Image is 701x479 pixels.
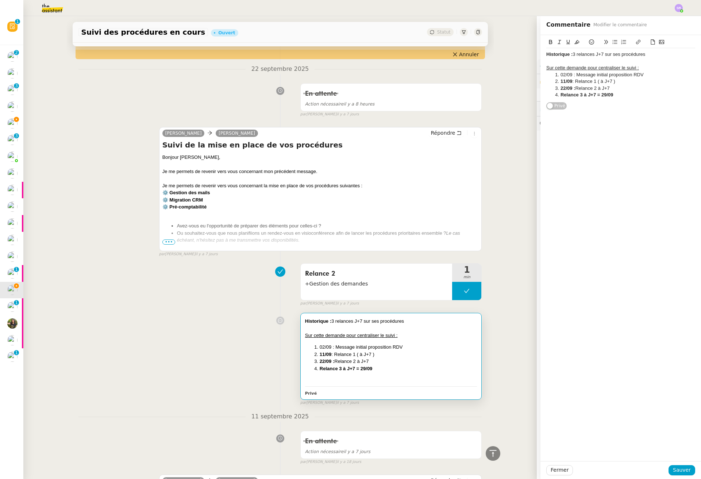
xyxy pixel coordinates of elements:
small: [PERSON_NAME] [159,251,218,257]
li: Relance 2 à J+7 [320,358,477,365]
span: Répondre [431,129,455,137]
span: 22 septembre 2025 [246,64,315,74]
img: svg [675,4,683,12]
small: [PERSON_NAME] [300,111,359,118]
img: users%2FpftfpH3HWzRMeZpe6E7kXDgO5SJ3%2Favatar%2Fa3cc7090-f8ed-4df9-82e0-3c63ac65f9dd [7,185,18,195]
span: 11 septembre 2025 [246,412,315,422]
span: par [300,300,307,307]
img: users%2FcRgg4TJXLQWrBH1iwK9wYfCha1e2%2Favatar%2Fc9d2fa25-7b78-4dd4-b0f3-ccfa08be62e5 [7,268,18,279]
span: il y a 8 heures [305,101,375,107]
span: Action nécessaire [305,101,344,107]
button: Fermer [546,465,573,475]
strong: Relance 3 à J+7 = 29/09 [561,92,613,97]
div: 3 relances J+7 sur ses procédures [546,51,695,58]
span: par [300,400,307,406]
button: Privé [546,102,567,110]
u: Sur cette demande pour centraliser le suivi : [305,333,398,338]
li: Ou souhaitez-vous que nous planifiions un rendez-vous en visioconférence afin de lancer les procé... [177,230,479,244]
strong: 11/09 [320,352,332,357]
u: Sur cette demande pour centraliser le suivi : [546,65,639,70]
span: Modifier le commentaire [593,21,647,28]
span: par [159,41,165,47]
span: Statut [437,30,451,35]
div: Bonjour [PERSON_NAME]﻿, [162,154,479,161]
div: 🔐Données client [537,74,701,88]
span: 🔐 [540,77,587,85]
div: 💬Commentaires 11 [537,116,701,131]
div: ⚙️Procédures [537,59,701,73]
span: Annuler [459,51,479,58]
small: [PERSON_NAME] [300,459,361,465]
img: users%2FRcIDm4Xn1TPHYwgLThSv8RQYtaM2%2Favatar%2F95761f7a-40c3-4bb5-878d-fe785e6f95b2 [7,85,18,95]
img: users%2F6gb6idyi0tfvKNN6zQQM24j9Qto2%2Favatar%2F4d99454d-80b1-4afc-9875-96eb8ae1710f [7,335,18,345]
strong: Relance 3 à J+7 = 29/09 [320,366,373,371]
img: users%2FpftfpH3HWzRMeZpe6E7kXDgO5SJ3%2Favatar%2Fa3cc7090-f8ed-4df9-82e0-3c63ac65f9dd [7,252,18,262]
p: 1 [15,300,18,307]
strong: ⚙️ Gestion des mails [162,190,210,195]
img: users%2FrssbVgR8pSYriYNmUDKzQX9syo02%2Favatar%2Fb215b948-7ecd-4adc-935c-e0e4aeaee93e [7,68,18,78]
img: users%2FW4OQjB9BRtYK2an7yusO0WsYLsD3%2Favatar%2F28027066-518b-424c-8476-65f2e549ac29 [7,118,18,129]
p: 2 [15,50,18,57]
strong: Historique : [305,318,331,324]
nz-badge-sup: 2 [14,50,19,55]
li: Avez-vous eu l'opportunité de préparer des éléments pour celles-ci ? [177,222,479,230]
span: il y a 7 jours [336,111,359,118]
strong: ⚙️ Migration CRM [162,197,203,203]
small: [PERSON_NAME] [159,41,240,47]
img: users%2FfjlNmCTkLiVoA3HQjY3GA5JXGxb2%2Favatar%2Fstarofservice_97480retdsc0392.png [7,51,18,62]
p: 1 [15,350,18,357]
button: Sauver [669,465,695,475]
strong: 11/09 [561,78,573,84]
em: Le cas échéant, n'hésitez pas à me transmettre vos disponibilités. [177,230,460,243]
a: [PERSON_NAME] [216,130,258,137]
div: 3 relances J+7 sur ses procédures [305,318,477,325]
div: Je me permets de revenir vers vous concernant mon précédent message. [162,168,479,175]
strong: 22/09 : [320,359,334,364]
span: ⚙️ [540,62,578,70]
img: 59e8fd3f-8fb3-40bf-a0b4-07a768509d6a [7,318,18,329]
span: Commentaire [546,20,590,30]
strong: 22/09 : [561,85,575,91]
span: par [300,459,307,465]
span: il y a 18 jours [336,459,361,465]
span: Privé [554,102,565,110]
img: users%2FoFdbodQ3TgNoWt9kP3GXAs5oaCq1%2Favatar%2Fprofile-pic.png [7,152,18,162]
span: il y a 7 jours [305,449,370,454]
span: 💬 [540,120,602,126]
span: Action nécessaire [305,449,344,454]
span: Relance 2 [305,268,448,279]
span: Suivi des procédures en cours [81,28,205,36]
li: 02/09 : Message initial proposition RDV [554,72,696,78]
img: users%2FhitvUqURzfdVsA8TDJwjiRfjLnH2%2Favatar%2Flogo-thermisure.png [7,135,18,145]
strong: Historique : [546,51,573,57]
nz-badge-sup: 3 [14,133,19,138]
span: En attente [305,91,337,97]
span: par [300,111,307,118]
span: Fermer [551,466,569,474]
li: Relance 2 à J+7 [554,85,696,92]
button: Annuler [450,50,482,58]
p: 3 [15,133,18,140]
span: +Gestion des demandes [305,280,448,288]
span: il y a quelques secondes [195,41,240,47]
div: Je me permets de revenir vers vous concernant la mise en place de vos procédures suivantes : [162,182,479,189]
div: Ouvert [218,31,235,35]
nz-badge-sup: 1 [14,350,19,355]
b: Privé [305,391,317,396]
nz-badge-sup: 1 [15,19,20,24]
li: : Relance 1 ( à J+7 ) [320,351,477,358]
span: 1 [452,265,481,274]
span: Sauver [673,466,691,474]
a: [PERSON_NAME] [162,130,205,137]
span: min [452,274,481,280]
button: Répondre [428,129,464,137]
img: users%2FpftfpH3HWzRMeZpe6E7kXDgO5SJ3%2Favatar%2Fa3cc7090-f8ed-4df9-82e0-3c63ac65f9dd [7,235,18,245]
small: [PERSON_NAME] [300,400,359,406]
nz-badge-sup: 1 [14,267,19,272]
nz-badge-sup: 3 [14,83,19,88]
span: il y a 7 jours [336,300,359,307]
li: : Relance 1 ( à J+7 ) [554,78,696,85]
li: 02/09 : Message initial proposition RDV [320,344,477,351]
small: [PERSON_NAME] [300,300,359,307]
img: users%2FRcIDm4Xn1TPHYwgLThSv8RQYtaM2%2Favatar%2F95761f7a-40c3-4bb5-878d-fe785e6f95b2 [7,352,18,362]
